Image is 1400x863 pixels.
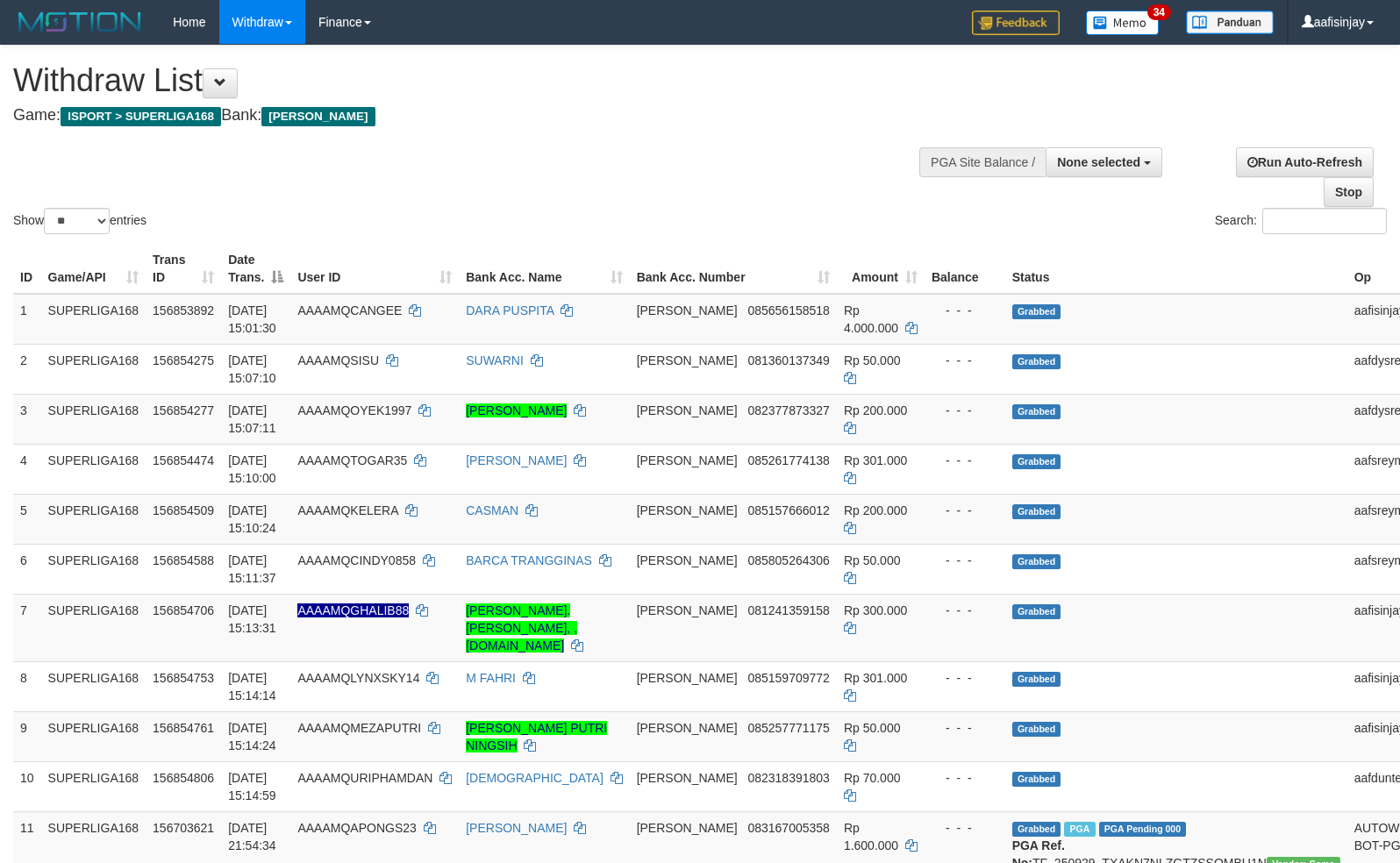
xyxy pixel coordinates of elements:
[41,444,146,494] td: SUPERLIGA168
[13,9,146,35] img: MOTION_logo.png
[844,303,898,335] span: Rp 4.000.000
[1012,504,1061,519] span: Grabbed
[637,353,738,367] span: [PERSON_NAME]
[466,303,554,317] a: DARA PUSPITA
[844,771,901,785] span: Rp 70.000
[466,353,524,367] a: SUWARNI
[153,453,214,467] span: 156854474
[972,11,1060,35] img: Feedback.jpg
[932,669,998,687] div: - - -
[297,553,416,567] span: AAAAMQCINDY0858
[747,403,829,417] span: Copy 082377873327 to clipboard
[13,208,146,234] label: Show entries
[844,821,898,852] span: Rp 1.600.000
[13,344,41,394] td: 2
[1215,208,1387,234] label: Search:
[466,721,607,752] a: [PERSON_NAME] PUTRI NINGSIH
[747,453,829,467] span: Copy 085261774138 to clipboard
[925,244,1005,294] th: Balance
[1236,147,1374,177] a: Run Auto-Refresh
[466,553,592,567] a: BARCA TRANGGINAS
[297,771,432,785] span: AAAAMQURIPHAMDAN
[637,671,738,685] span: [PERSON_NAME]
[41,594,146,661] td: SUPERLIGA168
[1012,772,1061,787] span: Grabbed
[747,553,829,567] span: Copy 085805264306 to clipboard
[297,821,416,835] span: AAAAMQAPONGS23
[1012,822,1061,837] span: Grabbed
[297,353,379,367] span: AAAAMQSISU
[637,603,738,617] span: [PERSON_NAME]
[932,302,998,319] div: - - -
[844,403,907,417] span: Rp 200.000
[1099,822,1187,837] span: PGA Pending
[153,771,214,785] span: 156854806
[153,553,214,567] span: 156854588
[41,761,146,811] td: SUPERLIGA168
[747,303,829,317] span: Copy 085656158518 to clipboard
[844,353,901,367] span: Rp 50.000
[637,453,738,467] span: [PERSON_NAME]
[1005,244,1347,294] th: Status
[747,771,829,785] span: Copy 082318391803 to clipboard
[844,553,901,567] span: Rp 50.000
[747,821,829,835] span: Copy 083167005358 to clipboard
[1012,554,1061,569] span: Grabbed
[1012,454,1061,469] span: Grabbed
[932,769,998,787] div: - - -
[41,344,146,394] td: SUPERLIGA168
[228,603,276,635] span: [DATE] 15:13:31
[13,244,41,294] th: ID
[932,502,998,519] div: - - -
[44,208,110,234] select: Showentries
[13,63,916,98] h1: Withdraw List
[228,403,276,435] span: [DATE] 15:07:11
[153,821,214,835] span: 156703621
[466,771,604,785] a: [DEMOGRAPHIC_DATA]
[153,671,214,685] span: 156854753
[13,444,41,494] td: 4
[221,244,290,294] th: Date Trans.: activate to sort column descending
[13,661,41,711] td: 8
[932,819,998,837] div: - - -
[932,452,998,469] div: - - -
[146,244,221,294] th: Trans ID: activate to sort column ascending
[41,394,146,444] td: SUPERLIGA168
[932,402,998,419] div: - - -
[630,244,837,294] th: Bank Acc. Number: activate to sort column ascending
[466,403,567,417] a: [PERSON_NAME]
[1012,722,1061,737] span: Grabbed
[844,721,901,735] span: Rp 50.000
[466,821,567,835] a: [PERSON_NAME]
[466,603,577,653] a: [PERSON_NAME]. [PERSON_NAME], , [DOMAIN_NAME]
[153,403,214,417] span: 156854277
[1147,4,1171,20] span: 34
[290,244,459,294] th: User ID: activate to sort column ascending
[844,453,907,467] span: Rp 301.000
[41,711,146,761] td: SUPERLIGA168
[1086,11,1160,35] img: Button%20Memo.svg
[153,353,214,367] span: 156854275
[13,544,41,594] td: 6
[637,821,738,835] span: [PERSON_NAME]
[228,721,276,752] span: [DATE] 15:14:24
[466,503,518,517] a: CASMAN
[297,403,411,417] span: AAAAMQOYEK1997
[153,303,214,317] span: 156853892
[747,671,829,685] span: Copy 085159709772 to clipboard
[61,107,221,126] span: ISPORT > SUPERLIGA168
[13,107,916,125] h4: Game: Bank:
[228,303,276,335] span: [DATE] 15:01:30
[228,821,276,852] span: [DATE] 21:54:34
[932,352,998,369] div: - - -
[747,503,829,517] span: Copy 085157666012 to clipboard
[13,711,41,761] td: 9
[747,721,829,735] span: Copy 085257771175 to clipboard
[297,603,409,617] span: Nama rekening ada tanda titik/strip, harap diedit
[747,353,829,367] span: Copy 081360137349 to clipboard
[297,671,419,685] span: AAAAMQLYNXSKY14
[466,453,567,467] a: [PERSON_NAME]
[228,353,276,385] span: [DATE] 15:07:10
[844,671,907,685] span: Rp 301.000
[844,503,907,517] span: Rp 200.000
